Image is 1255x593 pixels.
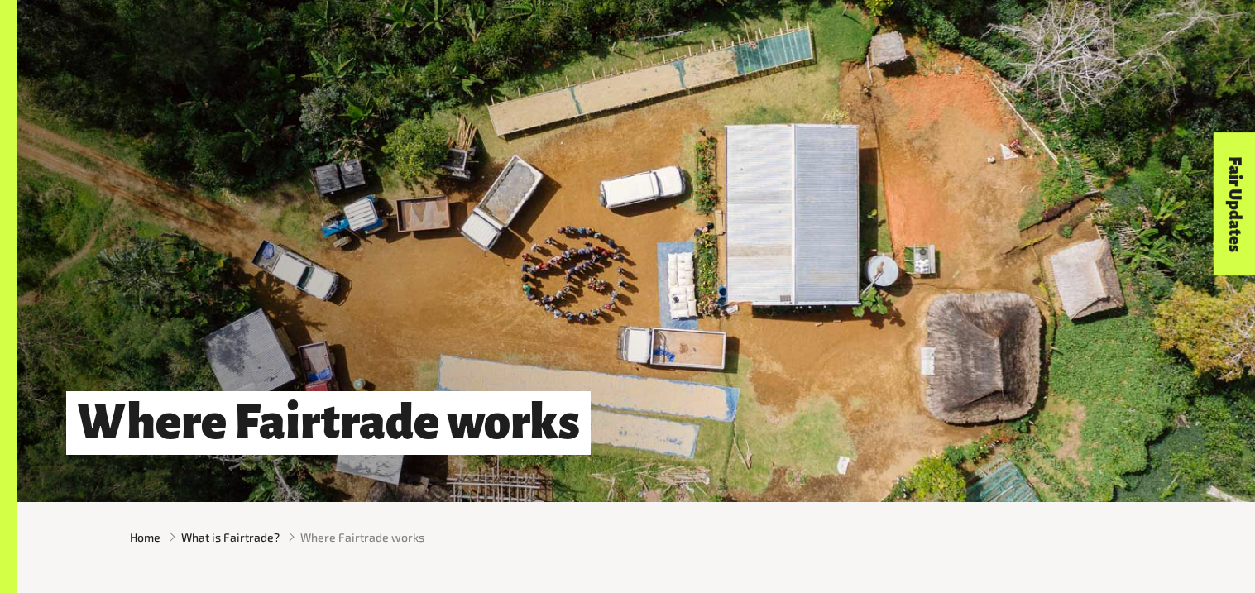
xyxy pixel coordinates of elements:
a: Home [130,528,160,546]
a: What is Fairtrade? [181,528,280,546]
h1: Where Fairtrade works [66,391,591,455]
span: Where Fairtrade works [300,528,424,546]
